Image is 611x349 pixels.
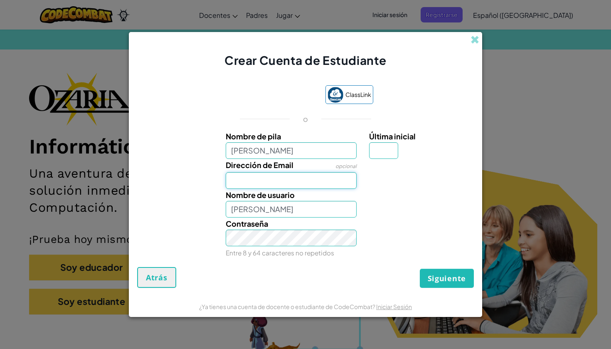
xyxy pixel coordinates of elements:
span: Atrás [146,272,168,282]
span: Última inicial [369,131,416,141]
span: Dirección de Email [226,160,293,170]
button: Atrás [137,267,176,288]
span: Nombre de pila [226,131,281,141]
span: ¿Ya tienes una cuenta de docente o estudiante de CodeCombat? [199,303,376,310]
small: Entre 8 y 64 caracteres no repetidos [226,249,334,257]
button: Siguiente [420,269,474,288]
span: ClassLink [345,89,371,101]
a: Iniciar Sesión [376,303,412,310]
span: Nombre de usuario [226,190,295,200]
img: classlink-logo-small.png [328,87,343,103]
span: Siguiente [428,273,466,283]
span: opcional [335,163,357,169]
iframe: Botón de Acceder con Google [234,87,321,105]
div: Acceder con Google. Se abre en una pestaña nueva [238,87,317,105]
p: o [303,114,308,124]
span: Crear Cuenta de Estudiante [224,53,387,67]
span: Contraseña [226,219,268,228]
